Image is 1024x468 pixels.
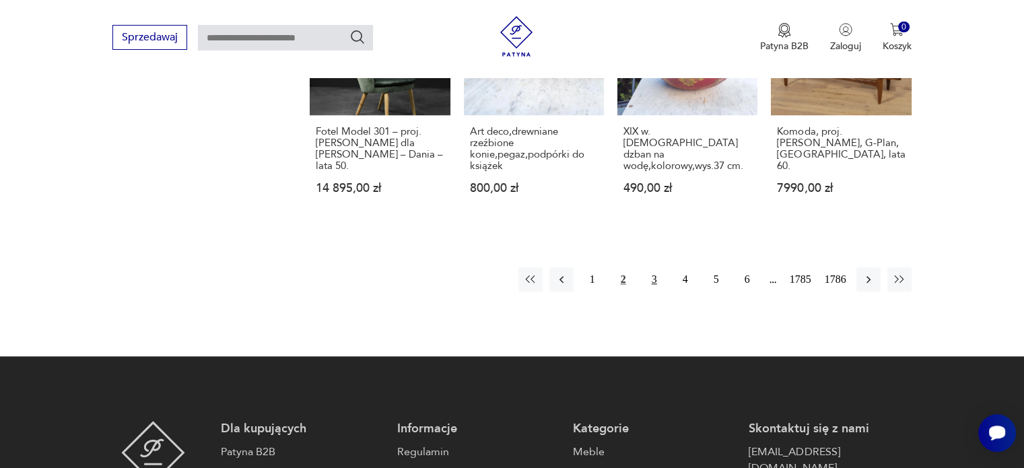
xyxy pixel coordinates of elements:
p: Skontaktuj się z nami [749,421,911,437]
div: 0 [898,22,910,33]
h3: Art deco,drewniane rzeźbione konie,pegaz,podpórki do książek [470,126,598,172]
img: Patyna - sklep z meblami i dekoracjami vintage [496,16,537,57]
button: 1785 [786,267,815,292]
button: 2 [611,267,636,292]
img: Ikonka użytkownika [839,23,852,36]
h3: XIX w.[DEMOGRAPHIC_DATA] dzban na wodę,kolorowy,wys.37 cm. [623,126,751,172]
p: Dla kupujących [221,421,383,437]
img: Ikona medalu [778,23,791,38]
button: 4 [673,267,697,292]
h3: Fotel Model 301 – proj. [PERSON_NAME] dla [PERSON_NAME] – Dania – lata 50. [316,126,444,172]
p: 14 895,00 zł [316,182,444,194]
h3: Komoda, proj. [PERSON_NAME], G-Plan, [GEOGRAPHIC_DATA], lata 60. [777,126,905,172]
p: 7990,00 zł [777,182,905,194]
button: Szukaj [349,29,366,45]
button: 0Koszyk [883,23,912,53]
iframe: Smartsupp widget button [978,414,1016,452]
a: Sprzedawaj [112,34,187,43]
a: Regulamin [397,444,559,460]
a: Meble [573,444,735,460]
button: 1786 [821,267,850,292]
p: Koszyk [883,40,912,53]
button: 3 [642,267,667,292]
p: Kategorie [573,421,735,437]
a: Ikona medaluPatyna B2B [760,23,809,53]
p: Patyna B2B [760,40,809,53]
button: 1 [580,267,605,292]
button: 6 [735,267,759,292]
p: Informacje [397,421,559,437]
button: Zaloguj [830,23,861,53]
p: Zaloguj [830,40,861,53]
p: 800,00 zł [470,182,598,194]
a: Patyna B2B [221,444,383,460]
p: 490,00 zł [623,182,751,194]
img: Ikona koszyka [890,23,903,36]
button: Patyna B2B [760,23,809,53]
button: 5 [704,267,728,292]
button: Sprzedawaj [112,25,187,50]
